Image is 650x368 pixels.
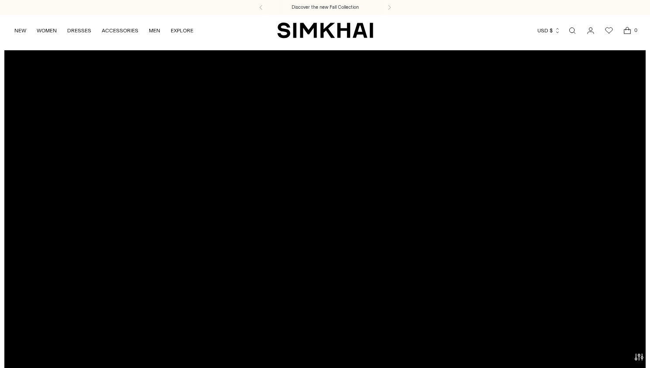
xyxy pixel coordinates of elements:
[292,4,359,11] a: Discover the new Fall Collection
[582,22,599,39] a: Go to the account page
[537,21,561,40] button: USD $
[632,26,640,34] span: 0
[564,22,581,39] a: Open search modal
[102,21,138,40] a: ACCESSORIES
[67,21,91,40] a: DRESSES
[149,21,160,40] a: MEN
[14,21,26,40] a: NEW
[277,22,373,39] a: SIMKHAI
[171,21,193,40] a: EXPLORE
[37,21,57,40] a: WOMEN
[619,22,636,39] a: Open cart modal
[600,22,618,39] a: Wishlist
